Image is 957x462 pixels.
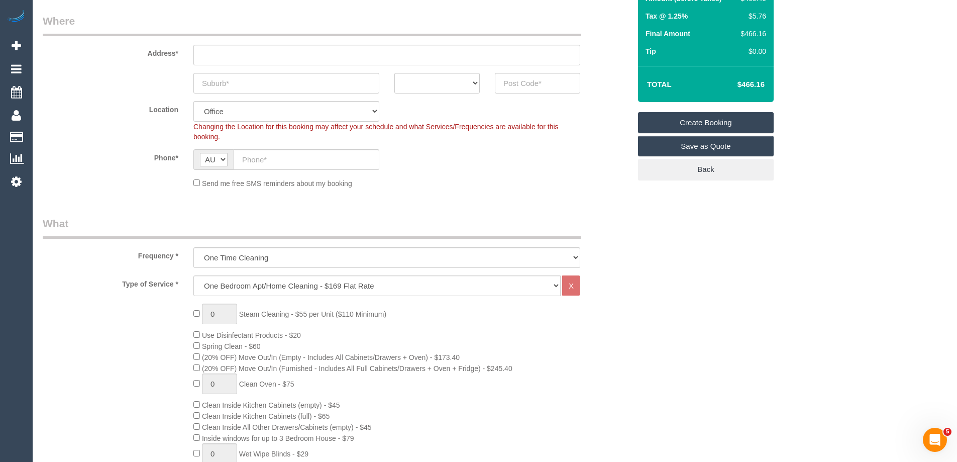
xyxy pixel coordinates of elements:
[707,80,765,89] h4: $466.16
[202,353,460,361] span: (20% OFF) Move Out/In (Empty - Includes All Cabinets/Drawers + Oven) - $173.40
[737,11,766,21] div: $5.76
[35,275,186,289] label: Type of Service *
[239,450,308,458] span: Wet Wipe Blinds - $29
[202,412,330,420] span: Clean Inside Kitchen Cabinets (full) - $65
[202,364,512,373] span: (20% OFF) Move Out/In (Furnished - Includes All Full Cabinets/Drawers + Oven + Fridge) - $245.40
[943,428,951,436] span: 5
[737,29,766,39] div: $466.16
[43,14,581,36] legend: Where
[646,11,688,21] label: Tax @ 1.25%
[35,45,186,58] label: Address*
[202,331,301,339] span: Use Disinfectant Products - $20
[638,159,774,180] a: Back
[495,73,580,94] input: Post Code*
[202,401,340,409] span: Clean Inside Kitchen Cabinets (empty) - $45
[193,123,559,141] span: Changing the Location for this booking may affect your schedule and what Services/Frequencies are...
[638,112,774,133] a: Create Booking
[202,342,261,350] span: Spring Clean - $60
[239,310,386,318] span: Steam Cleaning - $55 per Unit ($110 Minimum)
[35,149,186,163] label: Phone*
[193,73,379,94] input: Suburb*
[202,179,352,188] span: Send me free SMS reminders about my booking
[202,423,372,431] span: Clean Inside All Other Drawers/Cabinets (empty) - $45
[43,216,581,239] legend: What
[6,10,26,24] img: Automaid Logo
[35,101,186,115] label: Location
[923,428,947,452] iframe: Intercom live chat
[737,46,766,56] div: $0.00
[234,149,379,170] input: Phone*
[35,247,186,261] label: Frequency *
[646,29,690,39] label: Final Amount
[647,80,672,88] strong: Total
[638,136,774,157] a: Save as Quote
[646,46,656,56] label: Tip
[202,434,354,442] span: Inside windows for up to 3 Bedroom House - $79
[239,380,294,388] span: Clean Oven - $75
